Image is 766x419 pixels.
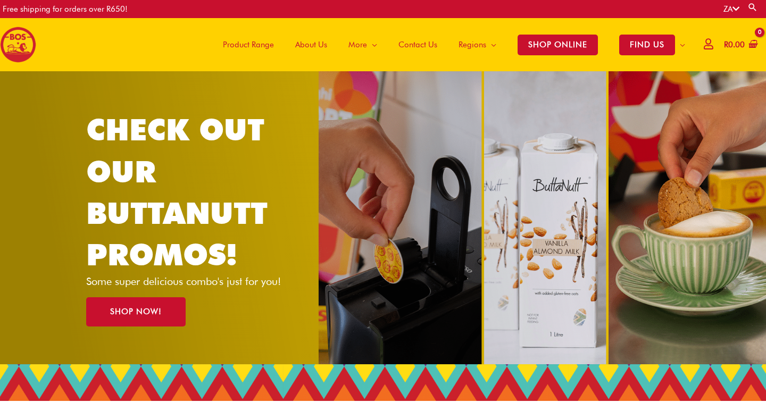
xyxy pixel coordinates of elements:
[86,112,268,272] a: CHECK OUT OUR BUTTANUTT PROMOS!
[518,35,598,55] span: SHOP ONLINE
[212,18,285,71] a: Product Range
[459,29,486,61] span: Regions
[110,308,162,316] span: SHOP NOW!
[722,33,758,57] a: View Shopping Cart, empty
[338,18,388,71] a: More
[388,18,448,71] a: Contact Us
[724,40,745,49] bdi: 0.00
[223,29,274,61] span: Product Range
[295,29,327,61] span: About Us
[204,18,696,71] nav: Site Navigation
[86,297,186,326] a: SHOP NOW!
[723,4,739,14] a: ZA
[724,40,728,49] span: R
[348,29,367,61] span: More
[507,18,609,71] a: SHOP ONLINE
[619,35,675,55] span: FIND US
[86,276,299,287] p: Some super delicious combo's just for you!
[285,18,338,71] a: About Us
[398,29,437,61] span: Contact Us
[747,2,758,12] a: Search button
[448,18,507,71] a: Regions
